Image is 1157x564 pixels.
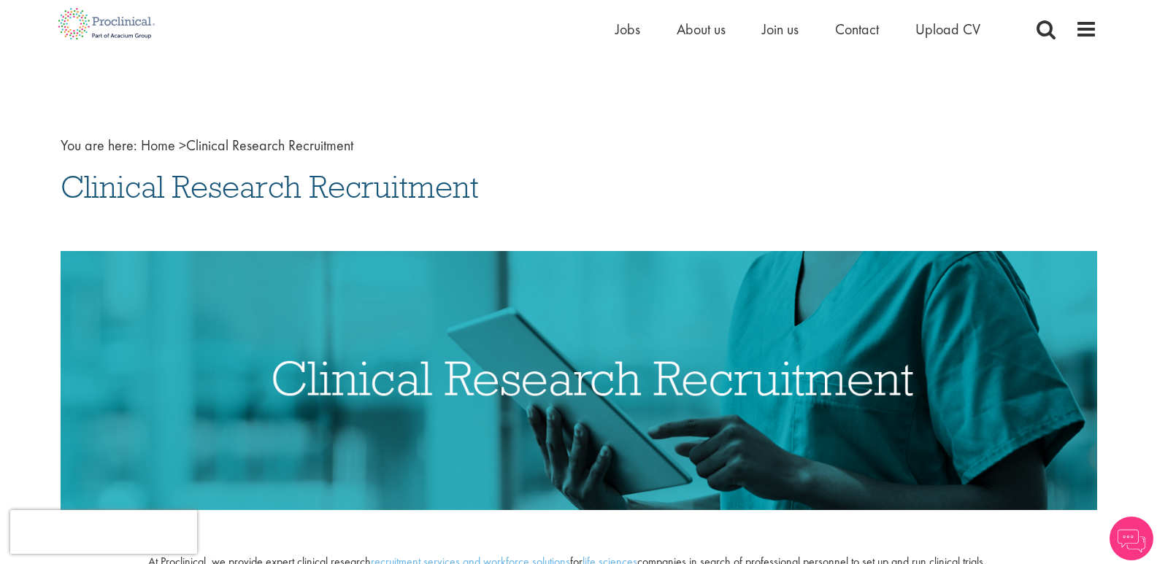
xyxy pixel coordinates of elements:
a: Contact [835,20,879,39]
a: Upload CV [915,20,980,39]
span: > [179,136,186,155]
img: Clinical Research Recruitment [61,251,1097,510]
a: breadcrumb link to Home [141,136,175,155]
a: Join us [762,20,799,39]
a: Jobs [615,20,640,39]
span: Clinical Research Recruitment [61,167,479,206]
span: You are here: [61,136,137,155]
span: Clinical Research Recruitment [141,136,353,155]
iframe: reCAPTCHA [10,510,197,554]
a: About us [677,20,726,39]
img: Chatbot [1110,517,1153,560]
